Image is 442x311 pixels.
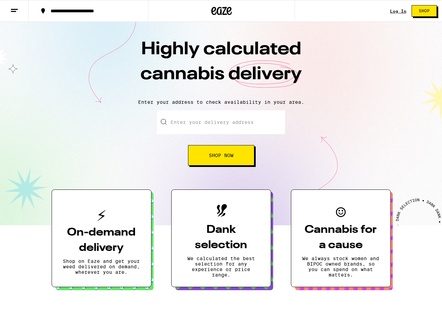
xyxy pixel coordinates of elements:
[4,5,49,10] span: Hi. Need any help?
[390,9,406,13] a: Log In
[188,145,254,166] button: Shop Now
[63,258,140,275] p: Shop on Eaze and get your weed delivered on demand, wherever you are.
[7,99,435,105] p: Enter your address to check availability in your area.
[63,225,140,256] h3: On-demand delivery
[171,189,271,287] button: Dank selectionWe calculated the best selection for any experience or price range.
[291,189,391,287] button: Cannabis for a causeWe always stock women and BIPOC owned brands, so you can spend on what matters.
[419,9,430,13] span: Shop
[302,256,379,278] p: We always stock women and BIPOC owned brands, so you can spend on what matters.
[183,256,260,278] p: We calculated the best selection for any experience or price range.
[302,222,379,253] h3: Cannabis for a cause
[412,5,437,17] button: Shop
[209,153,233,158] span: Shop Now
[102,37,341,94] h1: Highly calculated cannabis delivery
[52,189,151,287] button: On-demand deliveryShop on Eaze and get your weed delivered on demand, wherever you are.
[157,110,285,134] input: Enter your delivery address
[406,5,442,17] a: Shop
[183,222,260,253] h3: Dank selection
